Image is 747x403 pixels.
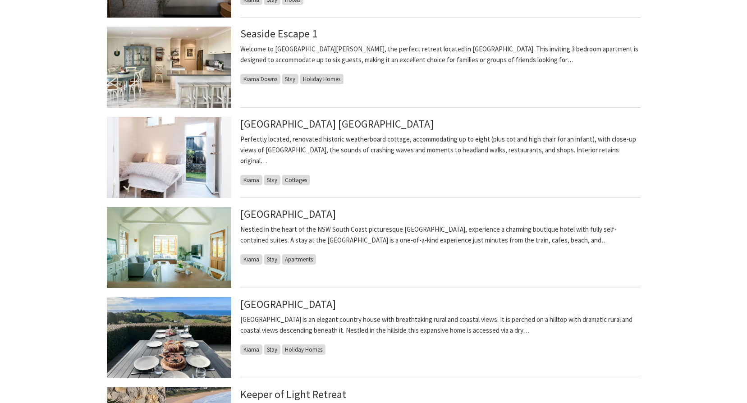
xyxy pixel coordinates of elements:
[264,254,280,265] span: Stay
[282,175,310,185] span: Cottages
[240,207,336,221] a: [GEOGRAPHIC_DATA]
[240,27,317,41] a: Seaside Escape 1
[264,175,280,185] span: Stay
[240,314,641,336] p: [GEOGRAPHIC_DATA] is an elegant country house with breathtaking rural and coastal views. It is pe...
[107,297,231,378] img: lunch with a view
[240,344,262,355] span: Kiama
[240,74,280,84] span: Kiama Downs
[240,134,641,166] p: Perfectly located, renovated historic weatherboard cottage, accommodating up to eight (plus cot a...
[240,297,336,311] a: [GEOGRAPHIC_DATA]
[240,117,434,131] a: [GEOGRAPHIC_DATA] [GEOGRAPHIC_DATA]
[240,175,262,185] span: Kiama
[282,254,316,265] span: Apartments
[240,254,262,265] span: Kiama
[240,44,641,65] p: Welcome to [GEOGRAPHIC_DATA][PERSON_NAME], the perfect retreat located in [GEOGRAPHIC_DATA]. This...
[282,344,325,355] span: Holiday Homes
[264,344,280,355] span: Stay
[282,74,298,84] span: Stay
[240,224,641,246] p: Nestled in the heart of the NSW South Coast picturesque [GEOGRAPHIC_DATA], experience a charming ...
[240,387,346,401] a: Keeper of Light Retreat
[300,74,344,84] span: Holiday Homes
[107,117,231,198] img: Driftwood Beach House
